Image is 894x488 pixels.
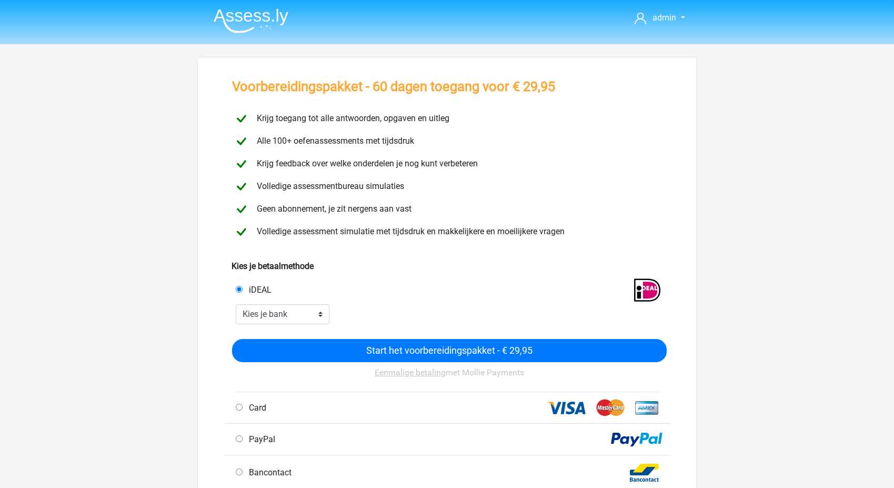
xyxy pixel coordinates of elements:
[245,285,272,295] span: iDEAL
[232,155,250,173] img: checkmark
[253,226,565,236] span: Volledige assessment simulatie met tijdsdruk en makkelijkere en moeilijkere vragen
[232,362,667,392] div: met Mollie Payments
[253,204,411,214] span: Geen abonnement, je zit nergens aan vast
[630,12,689,24] a: admin
[245,467,292,477] span: Bancontact
[245,434,275,444] span: PayPal
[253,158,478,168] span: Krijg feedback over welke onderdelen je nog kunt verbeteren
[253,136,414,146] span: Alle 100+ oefenassessments met tijdsdruk
[232,109,250,128] img: checkmark
[245,403,266,413] span: Card
[232,78,555,95] h3: Voorbereidingspakket - 60 dagen toegang voor € 29,95
[214,8,288,33] img: Assessly
[253,181,404,191] span: Volledige assessmentbureau simulaties
[232,132,250,151] img: checkmark
[232,200,250,218] img: checkmark
[232,177,250,196] img: checkmark
[232,261,314,271] b: Kies je betaalmethode
[375,367,446,377] u: Eenmalige betaling
[232,223,250,241] img: checkmark
[232,339,667,362] input: Start het voorbereidingspakket - € 29,95
[652,13,676,23] span: admin
[253,113,449,123] span: Krijg toegang tot alle antwoorden, opgaven en uitleg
